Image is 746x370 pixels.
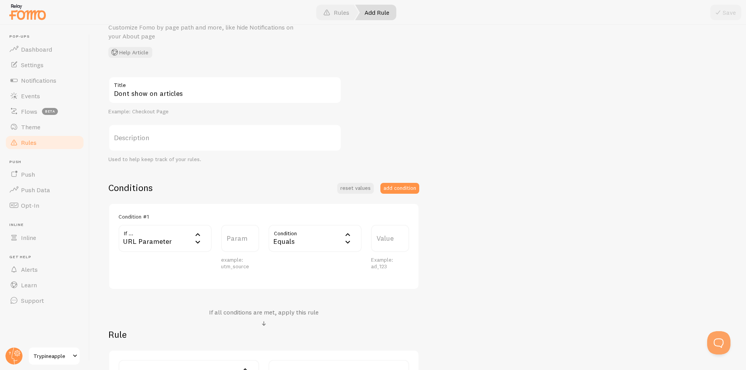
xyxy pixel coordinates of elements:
[221,225,259,252] label: Param
[108,23,295,41] p: Customize Fomo by page path and more, like hide Notifications on your About page
[21,266,38,273] span: Alerts
[21,234,36,241] span: Inline
[380,183,419,194] button: add condition
[108,182,153,194] h2: Conditions
[5,230,85,245] a: Inline
[5,293,85,308] a: Support
[21,170,35,178] span: Push
[5,262,85,277] a: Alerts
[9,160,85,165] span: Push
[42,108,58,115] span: beta
[108,108,342,115] div: Example: Checkout Page
[21,281,37,289] span: Learn
[33,351,70,361] span: Trypineapple
[268,225,362,252] div: Equals
[21,45,52,53] span: Dashboard
[86,46,131,51] div: Keywords by Traffic
[12,12,19,19] img: logo_orange.svg
[5,42,85,57] a: Dashboard
[119,213,149,220] h5: Condition #1
[21,92,40,100] span: Events
[21,76,56,84] span: Notifications
[371,257,409,270] div: Example: ad_123
[77,45,84,51] img: tab_keywords_by_traffic_grey.svg
[9,222,85,228] span: Inline
[30,46,70,51] div: Domain Overview
[5,182,85,198] a: Push Data
[108,156,342,163] div: Used to help keep track of your rules.
[5,119,85,135] a: Theme
[21,108,37,115] span: Flows
[21,45,27,51] img: tab_domain_overview_orange.svg
[371,225,409,252] label: Value
[21,139,37,146] span: Rules
[21,186,50,194] span: Push Data
[28,347,80,365] a: Trypineapple
[9,34,85,39] span: Pop-ups
[337,183,374,194] button: reset values
[108,47,152,58] button: Help Article
[5,104,85,119] a: Flows beta
[5,73,85,88] a: Notifications
[221,257,259,270] div: example: utm_source
[21,123,40,131] span: Theme
[108,328,419,340] h2: Rule
[707,331,730,354] iframe: Help Scout Beacon - Open
[5,135,85,150] a: Rules
[20,20,85,26] div: Domain: [DOMAIN_NAME]
[108,124,342,151] label: Description
[5,277,85,293] a: Learn
[9,255,85,260] span: Get Help
[5,167,85,182] a: Push
[209,308,319,316] h4: If all conditions are met, apply this rule
[12,20,19,26] img: website_grey.svg
[8,2,47,22] img: fomo-relay-logo-orange.svg
[108,76,342,90] label: Title
[5,57,85,73] a: Settings
[5,88,85,104] a: Events
[21,202,39,209] span: Opt-In
[21,297,44,304] span: Support
[5,198,85,213] a: Opt-In
[21,61,44,69] span: Settings
[119,225,212,252] div: URL Parameter
[22,12,38,19] div: v 4.0.25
